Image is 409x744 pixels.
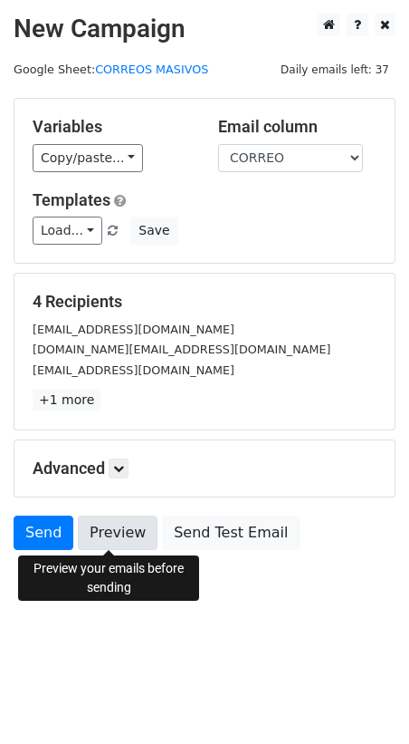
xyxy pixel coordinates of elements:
[95,63,208,76] a: CORREOS MASIVOS
[33,323,234,336] small: [EMAIL_ADDRESS][DOMAIN_NAME]
[33,292,376,312] h5: 4 Recipients
[33,144,143,172] a: Copy/paste...
[18,556,199,601] div: Preview your emails before sending
[319,657,409,744] iframe: Chat Widget
[33,190,110,209] a: Templates
[319,657,409,744] div: Widget de chat
[33,389,100,411] a: +1 more
[33,117,191,137] h5: Variables
[33,343,330,356] small: [DOMAIN_NAME][EMAIL_ADDRESS][DOMAIN_NAME]
[14,63,208,76] small: Google Sheet:
[218,117,376,137] h5: Email column
[78,516,157,550] a: Preview
[274,63,395,76] a: Daily emails left: 37
[162,516,300,550] a: Send Test Email
[130,217,177,245] button: Save
[274,60,395,80] span: Daily emails left: 37
[33,459,376,478] h5: Advanced
[14,516,73,550] a: Send
[33,217,102,245] a: Load...
[14,14,395,44] h2: New Campaign
[33,363,234,377] small: [EMAIL_ADDRESS][DOMAIN_NAME]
